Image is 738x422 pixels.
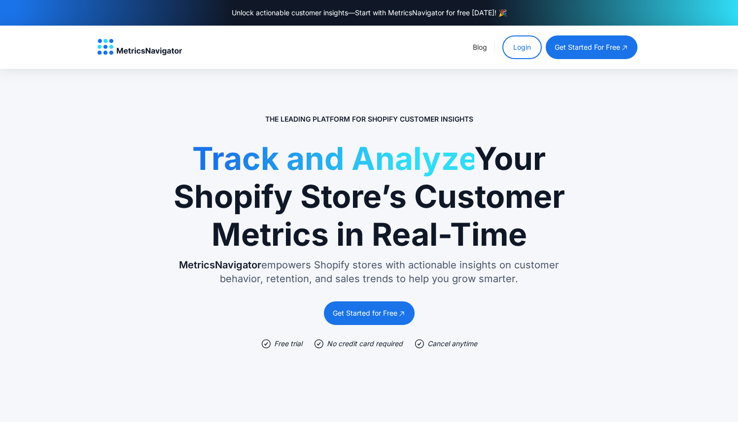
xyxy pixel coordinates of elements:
a: Login [502,35,542,59]
div: get started for free [555,42,620,52]
img: open [398,309,406,318]
span: MetricsNavigator [179,259,261,271]
h1: Your Shopify Store’s Customer Metrics in Real-Time [172,140,566,253]
img: open [621,43,629,52]
p: empowers Shopify stores with actionable insights on customer behavior, retention, and sales trend... [172,258,566,286]
img: check [314,339,324,349]
p: The Leading Platform for Shopify Customer Insights [265,114,473,124]
div: Free trial [274,339,302,349]
div: No credit card required [327,339,403,349]
div: Unlock actionable customer insights—Start with MetricsNavigator for free [DATE]! 🎉 [232,8,507,18]
a: Get Started for Free [324,301,415,325]
img: MetricsNavigator [97,39,182,56]
img: check [415,339,424,349]
div: Get Started for Free [333,308,397,318]
a: get started for free [546,35,637,59]
span: Track and Analyze [192,139,474,177]
a: Blog [473,43,487,51]
img: check [261,339,271,349]
div: Cancel anytime [427,339,477,349]
a: home [97,39,182,56]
